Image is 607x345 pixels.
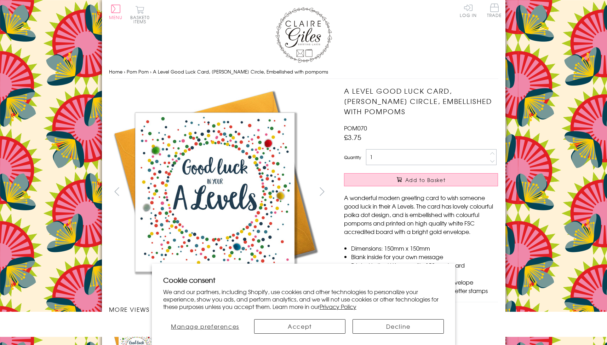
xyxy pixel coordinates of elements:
[353,319,444,334] button: Decline
[351,244,498,252] li: Dimensions: 150mm x 150mm
[124,68,125,75] span: ›
[133,14,150,25] span: 0 items
[109,183,125,199] button: prev
[130,6,150,24] button: Basket0 items
[109,65,498,79] nav: breadcrumbs
[460,4,477,17] a: Log In
[320,302,356,311] a: Privacy Policy
[150,68,151,75] span: ›
[109,68,122,75] a: Home
[487,4,502,19] a: Trade
[127,68,149,75] a: Pom Pom
[487,4,502,17] span: Trade
[314,183,330,199] button: next
[351,252,498,261] li: Blank inside for your own message
[109,14,123,21] span: Menu
[163,319,247,334] button: Manage preferences
[344,86,498,116] h1: A Level Good Luck Card, [PERSON_NAME] Circle, Embellished with pompoms
[344,132,361,142] span: £3.75
[344,124,367,132] span: POM070
[109,305,330,314] h3: More views
[109,5,123,19] button: Menu
[163,275,444,285] h2: Cookie consent
[405,176,446,183] span: Add to Basket
[351,261,498,269] li: Printed in the U.K on quality 350gsm board
[344,154,361,160] label: Quantity
[109,86,321,298] img: A Level Good Luck Card, Dotty Circle, Embellished with pompoms
[254,319,345,334] button: Accept
[344,173,498,186] button: Add to Basket
[153,68,328,75] span: A Level Good Luck Card, [PERSON_NAME] Circle, Embellished with pompoms
[171,322,239,331] span: Manage preferences
[163,288,444,310] p: We and our partners, including Shopify, use cookies and other technologies to personalize your ex...
[344,193,498,236] p: A wonderful modern greeting card to wish someone good luck in their A Levels. The card has lovely...
[275,7,332,63] img: Claire Giles Greetings Cards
